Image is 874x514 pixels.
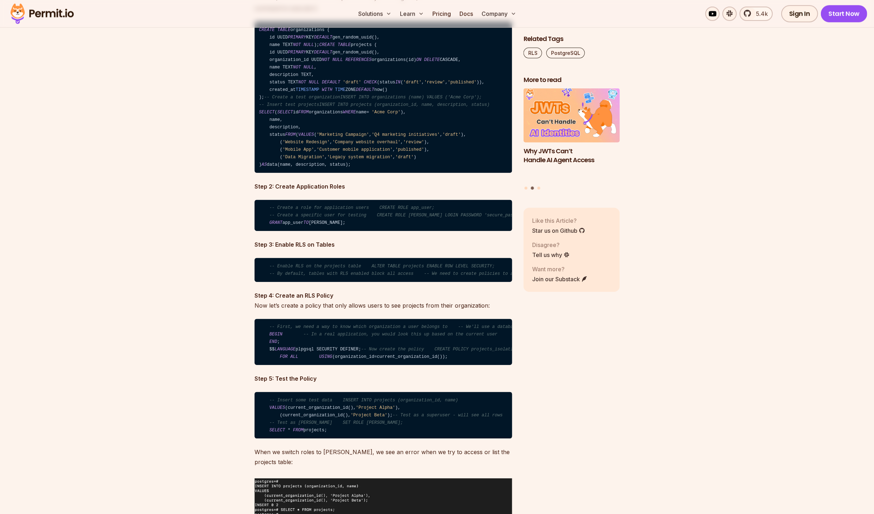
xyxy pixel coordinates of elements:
[269,339,277,344] span: END
[335,87,345,92] span: TIME
[255,392,512,438] code: (current_organization_id(), ), (current_organization_id(), ); projects;
[532,216,585,225] p: Like this Article?
[397,6,427,21] button: Learn
[392,412,573,417] span: -- Test as a superuser - will see all rows SELECT * FROM projects;
[403,79,421,84] span: 'draft'
[374,354,377,359] span: =
[282,147,314,152] span: 'Mobile App'
[442,132,461,137] span: 'draft'
[430,6,454,21] a: Pricing
[298,109,309,114] span: FROM
[7,1,77,26] img: Permit logo
[416,57,421,62] span: ON
[345,57,372,62] span: REFERENCES
[403,139,424,144] span: 'review'
[262,162,267,167] span: AS
[532,226,585,235] a: Star us on Github
[280,354,288,359] span: FOR
[269,331,283,336] span: BEGIN
[424,79,445,84] span: 'review'
[523,88,619,143] img: Why JWTs Can’t Handle AI Agent Access
[361,346,568,351] span: -- Now create the policy CREATE POLICY projects_isolation_policy ON projects
[255,183,345,190] strong: Step 2: Create Application Roles
[264,94,482,99] span: -- Create a test organizationINSERT INTO organizations (name) VALUES ('Acme Corp');
[293,427,303,432] span: FROM
[303,42,314,47] span: NULL
[295,87,319,92] span: TIMESTAMP
[364,79,377,84] span: CHECK
[269,397,458,402] span: -- Insert some test data INSERT INTO projects (organization_id, name)
[739,6,772,21] a: 5.4k
[332,57,343,62] span: NULL
[285,132,295,137] span: FROM
[523,88,619,182] a: Why JWTs Can’t Handle AI Agent AccessWhy JWTs Can’t Handle AI Agent Access
[282,139,329,144] span: 'Website Redesign'
[259,109,274,114] span: SELECT
[269,263,495,268] span: -- Enable RLS on the projects table ALTER TABLE projects ENABLE ROW LEVEL SECURITY;
[314,50,332,55] span: DEFAULT
[269,220,283,225] span: GRANT
[255,319,512,365] code: ; $$ plpgsql SECURITY DEFINER; (organization_id current_organization_id());
[523,47,542,58] a: RLS
[319,354,332,359] span: USING
[288,35,306,40] span: PRIMARY
[781,5,818,22] a: Sign In
[269,212,531,217] span: -- Create a specific user for testing CREATE ROLE [PERSON_NAME] LOGIN PASSWORD 'secure_password';
[255,292,333,299] strong: Step 4: Create an RLS Policy
[327,154,392,159] span: 'Legacy system migration'
[269,427,285,432] span: SELECT
[751,9,767,18] span: 5.4k
[293,42,301,47] span: NOT
[343,79,361,84] span: 'draft'
[532,250,570,259] a: Tell us why
[303,65,314,70] span: NULL
[314,35,332,40] span: DEFAULT
[395,79,401,84] span: IN
[277,109,293,114] span: SELECT
[255,290,512,310] p: Now let’s create a policy that only allows users to see projects from their organization:
[309,79,319,84] span: NULL
[532,274,587,283] a: Join our Substack
[355,6,394,21] button: Solutions
[424,57,439,62] span: DELETE
[255,21,512,173] code: organizations ( id UUID KEY gen_random_uuid(), name TEXT ); projects ( id UUID KEY gen_random_uui...
[322,79,340,84] span: DEFAULT
[303,220,309,225] span: TO
[255,241,335,248] strong: Step 3: Enable RLS on Tables
[532,240,570,249] p: Disagree?
[298,132,314,137] span: VALUES
[259,27,274,32] span: CREATE
[269,420,403,425] span: -- Test as [PERSON_NAME] SET ROLE [PERSON_NAME];
[546,47,585,58] a: PostgreSQL
[366,109,369,114] span: =
[259,102,489,107] span: -- Insert test projectsINSERT INTO projects (organization_id, name, description, status)
[255,447,512,467] p: When we switch roles to [PERSON_NAME], we see an error when we try to access or list the projects...
[523,88,619,182] li: 2 of 3
[338,42,351,47] span: TABLE
[371,132,439,137] span: 'Q4 marketing initiatives'
[371,109,400,114] span: 'Acme Corp'
[523,75,619,84] h2: More to read
[523,88,619,191] div: Posts
[255,375,317,382] strong: Step 5: Test the Policy
[255,200,512,231] code: app_user [PERSON_NAME];
[479,6,519,21] button: Company
[332,139,400,144] span: 'Company website overhaul'
[282,154,324,159] span: 'Data Migration'
[269,324,822,329] span: -- First, we need a way to know which organization a user belongs to -- We'll use a database func...
[532,264,587,273] p: Want more?
[269,205,435,210] span: -- Create a role for application users CREATE ROLE app_user;
[288,50,306,55] span: PRIMARY
[356,405,395,410] span: 'Project Alpha'
[298,79,306,84] span: NOT
[274,346,295,351] span: LANGUAGE
[269,271,566,276] span: -- By default, tables with RLS enabled block all access -- We need to create policies to allow sp...
[317,147,392,152] span: 'Customer mobile application'
[322,87,332,92] span: WITH
[277,27,291,32] span: TABLE
[524,186,527,189] button: Go to slide 1
[293,65,301,70] span: NOT
[457,6,476,21] a: Docs
[821,5,867,22] a: Start Now
[395,154,413,159] span: 'draft'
